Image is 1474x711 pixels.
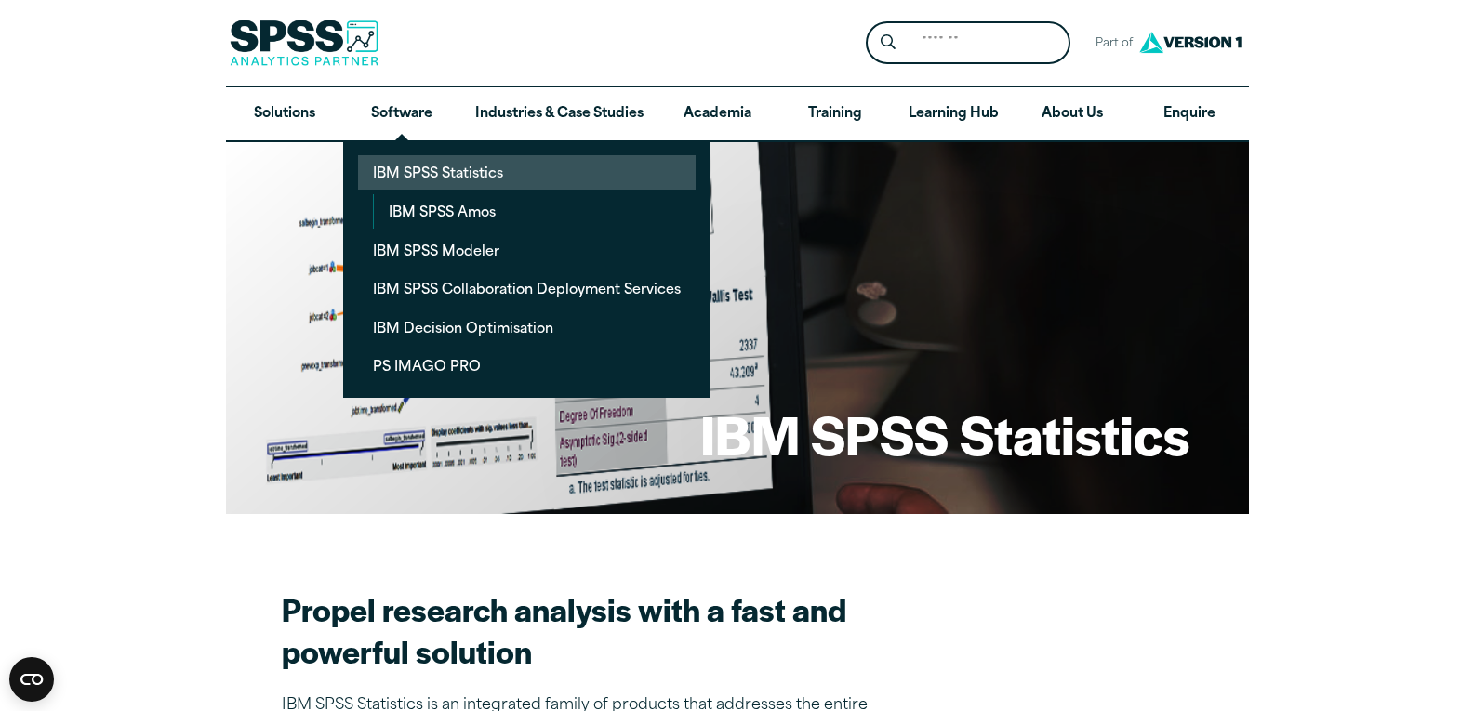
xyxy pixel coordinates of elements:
a: IBM SPSS Modeler [358,233,696,268]
a: IBM SPSS Collaboration Deployment Services [358,271,696,306]
a: IBM Decision Optimisation [358,310,696,345]
span: Part of [1085,31,1135,58]
img: SPSS Analytics Partner [230,20,378,66]
a: Learning Hub [894,87,1014,141]
nav: Desktop version of site main menu [226,87,1249,141]
img: Version1 Logo [1135,25,1246,59]
form: Site Header Search Form [866,21,1070,65]
a: Industries & Case Studies [460,87,658,141]
a: About Us [1014,87,1131,141]
ul: Software [343,140,710,398]
a: IBM SPSS Amos [374,194,696,229]
a: IBM SPSS Statistics [358,155,696,190]
a: Academia [658,87,776,141]
h2: Propel research analysis with a fast and powerful solution [282,588,902,672]
svg: Search magnifying glass icon [881,34,896,50]
a: Training [776,87,893,141]
a: Enquire [1131,87,1248,141]
h1: IBM SPSS Statistics [700,398,1189,470]
a: Software [343,87,460,141]
a: Solutions [226,87,343,141]
a: PS IMAGO PRO [358,349,696,383]
button: Search magnifying glass icon [870,26,905,60]
button: Open CMP widget [9,657,54,702]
